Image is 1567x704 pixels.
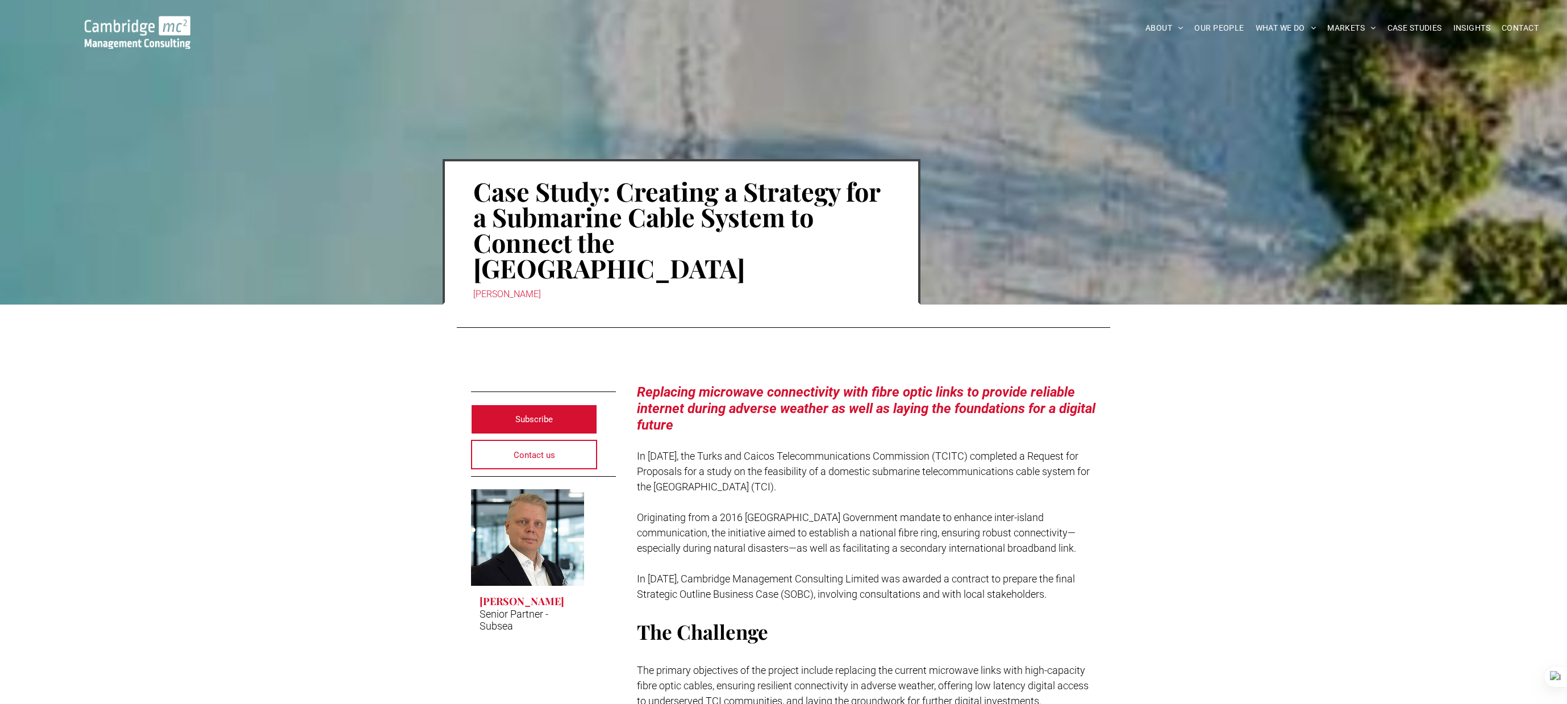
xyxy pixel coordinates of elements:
a: CONTACT [1496,19,1544,37]
span: In [DATE], the Turks and Caicos Telecommunications Commission (TCITC) completed a Request for Pro... [637,450,1090,493]
span: Contact us [514,441,555,469]
h1: Case Study: Creating a Strategy for a Submarine Cable System to Connect the [GEOGRAPHIC_DATA] [473,177,890,282]
a: Contact us [471,440,597,469]
a: INSIGHTS [1448,19,1496,37]
span: T [637,664,643,676]
a: ABOUT [1140,19,1189,37]
a: OUR PEOPLE [1189,19,1249,37]
span: Subscribe [515,405,553,434]
a: MARKETS [1322,19,1381,37]
a: WHAT WE DO [1250,19,1322,37]
a: Subscribe [471,405,597,434]
a: CASE STUDIES [1382,19,1448,37]
span: The Challenge [637,618,768,645]
span: In [DATE], Cambridge Management Consulting Limited was awarded a contract to prepare the final St... [637,573,1075,600]
img: Go to Homepage [85,16,190,49]
h3: [PERSON_NAME] [480,594,564,608]
div: [PERSON_NAME] [473,286,890,302]
span: Originating from a 2016 [GEOGRAPHIC_DATA] Government mandate to enhance inter-island communicatio... [637,511,1076,554]
span: Replacing microwave connectivity with fibre optic links to provide reliable internet during adver... [637,384,1095,433]
p: Senior Partner - Subsea [480,608,576,632]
